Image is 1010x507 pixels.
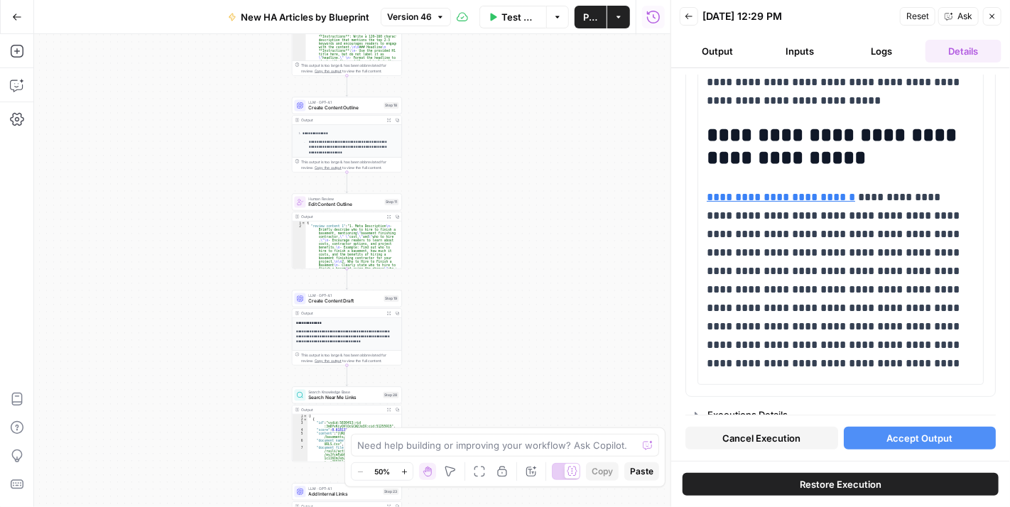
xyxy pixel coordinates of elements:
span: Toggle code folding, rows 2 through 18 [303,418,308,422]
span: Version 46 [387,11,432,23]
div: Step 19 [384,295,399,302]
button: Ask [938,7,979,26]
button: Logs [844,40,920,62]
button: Paste [624,462,659,481]
span: Cancel Execution [722,431,800,445]
button: Inputs [761,40,837,62]
g: Edge from step_18 to step_11 [346,172,348,192]
div: Step 23 [384,489,399,495]
button: Accept Output [844,427,997,449]
div: Human ReviewEdit Content OutlineStep 11Output{ "review_content_1":"1. Meta Description\n- Briefly... [292,194,402,269]
span: Search Near Me Links [309,394,381,401]
span: Ask [957,10,972,23]
div: Step 28 [384,392,399,398]
div: "blueprint":"### Meta Description\n **Instructions**: Write a 120–160 character description that ... [292,1,402,76]
div: This output is too large & has been abbreviated for review. to view the full content. [302,62,399,74]
span: Copy the output [315,69,342,73]
span: New HA Articles by Blueprint [241,10,369,24]
span: Paste [630,465,653,478]
div: Output [302,407,383,413]
span: Add Internal Links [309,491,381,498]
div: 1 [293,415,308,418]
div: 5 [293,432,308,440]
span: Restore Execution [800,477,881,491]
span: Toggle code folding, rows 1 through 3 [302,222,306,225]
div: Output [302,117,383,123]
div: Step 11 [385,199,399,205]
span: Test Workflow [501,10,538,24]
button: Details [925,40,1001,62]
button: Test Workflow [479,6,546,28]
span: Edit Content Outline [309,201,382,208]
span: Copy the output [315,165,342,170]
button: Executions Details [686,403,995,426]
span: LLM · GPT-4.1 [309,486,381,491]
div: Output [302,310,383,316]
div: 4 [293,429,308,432]
span: Create Content Draft [309,298,381,305]
span: Accept Output [886,431,952,445]
g: Edge from step_11 to step_19 [346,268,348,289]
button: Restore Execution [683,473,999,496]
button: Output [680,40,756,62]
div: Output [302,214,383,219]
g: Edge from step_9 to step_18 [346,75,348,96]
div: Search Knowledge BaseSearch Near Me LinksStep 28Output[ { "id":"vsdid:5830453:rid :3mDYvKiyQVlOcG... [292,387,402,462]
button: Reset [900,7,935,26]
button: Copy [586,462,619,481]
span: Toggle code folding, rows 1 through 87 [303,415,308,418]
span: LLM · GPT-4.1 [309,293,381,298]
div: 6 [293,440,308,447]
span: LLM · GPT-4.1 [309,99,381,105]
span: Create Content Outline [309,104,381,111]
div: Step 18 [384,102,399,109]
div: 2 [293,418,308,422]
button: Cancel Execution [685,427,838,449]
g: Edge from step_19 to step_28 [346,365,348,386]
span: Copy the output [315,359,342,363]
div: 1 [293,222,306,225]
button: Publish [575,6,607,28]
div: This output is too large & has been abbreviated for review. to view the full content. [302,159,399,170]
span: Reset [906,10,929,23]
div: 3 [293,422,308,429]
button: Version 46 [381,8,451,26]
span: Search Knowledge Base [309,389,381,395]
span: 50% [374,466,390,477]
div: This output is too large & has been abbreviated for review. to view the full content. [302,352,399,364]
div: Executions Details [707,408,987,422]
div: 7 [293,447,308,471]
button: New HA Articles by Blueprint [219,6,378,28]
span: Human Review [309,196,382,202]
span: Copy [592,465,613,478]
span: Publish [583,10,598,24]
